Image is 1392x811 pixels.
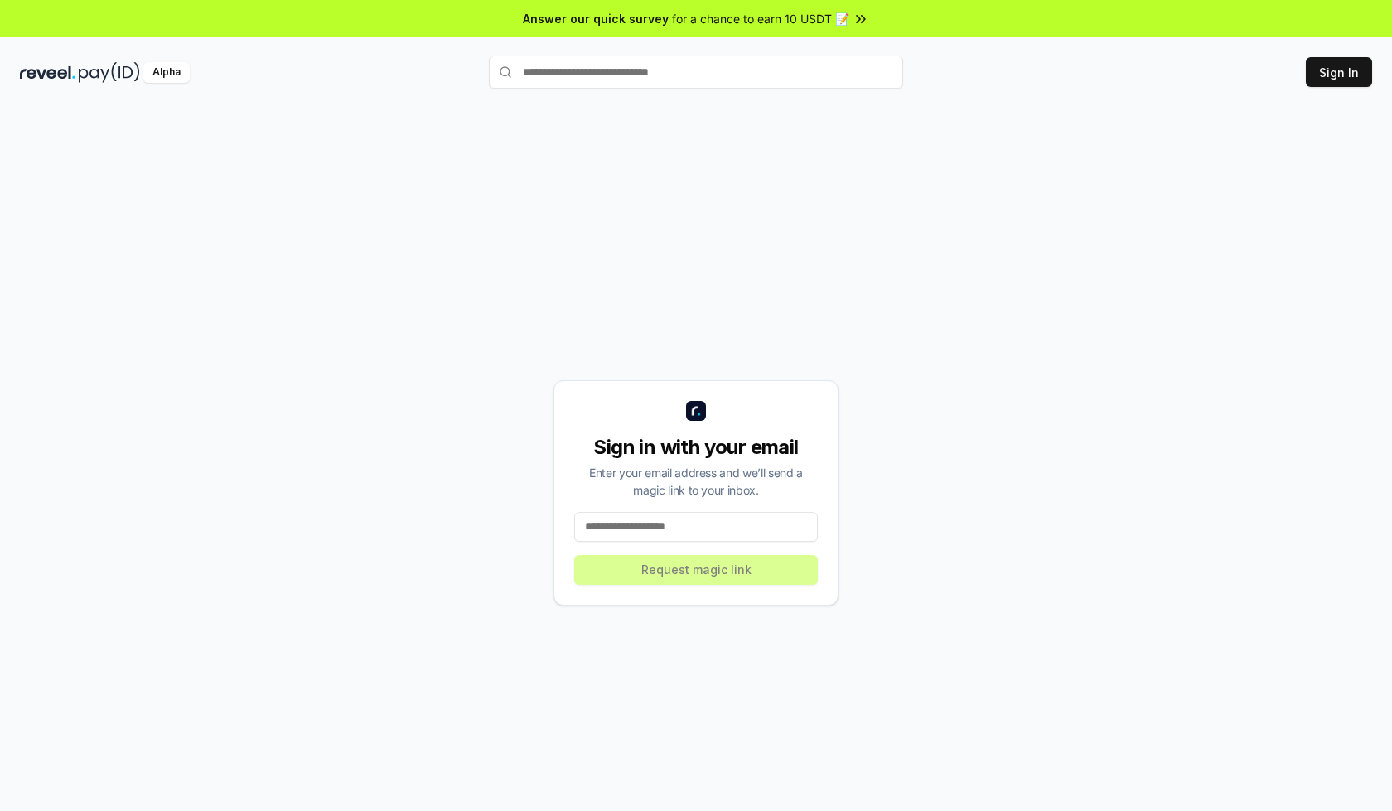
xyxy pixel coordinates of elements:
[686,401,706,421] img: logo_small
[523,10,669,27] span: Answer our quick survey
[1306,57,1372,87] button: Sign In
[672,10,849,27] span: for a chance to earn 10 USDT 📝
[79,62,140,83] img: pay_id
[574,464,818,499] div: Enter your email address and we’ll send a magic link to your inbox.
[20,62,75,83] img: reveel_dark
[143,62,190,83] div: Alpha
[574,434,818,461] div: Sign in with your email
